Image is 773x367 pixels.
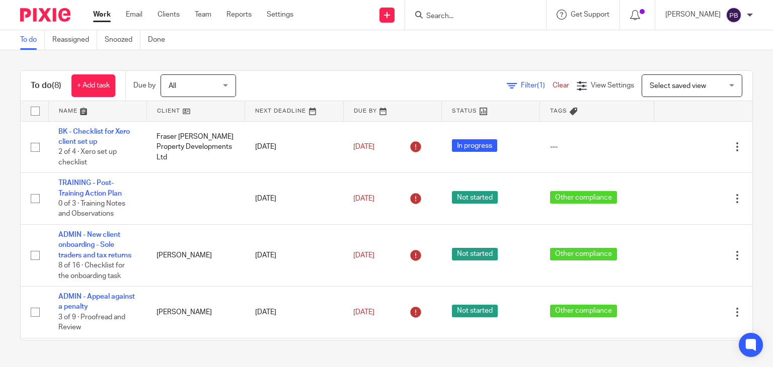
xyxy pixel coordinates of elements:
[726,7,742,23] img: svg%3E
[245,121,343,173] td: [DATE]
[146,225,245,287] td: [PERSON_NAME]
[353,143,374,150] span: [DATE]
[452,305,498,317] span: Not started
[425,12,516,21] input: Search
[52,30,97,50] a: Reassigned
[550,142,644,152] div: ---
[665,10,721,20] p: [PERSON_NAME]
[245,173,343,225] td: [DATE]
[20,30,45,50] a: To do
[31,80,61,91] h1: To do
[550,305,617,317] span: Other compliance
[146,121,245,173] td: Fraser [PERSON_NAME] Property Developments Ltd
[148,30,173,50] a: Done
[20,8,70,22] img: Pixie
[58,293,135,310] a: ADMIN - Appeal against a penalty
[58,148,117,166] span: 2 of 4 · Xero set up checklist
[353,252,374,259] span: [DATE]
[267,10,293,20] a: Settings
[58,262,125,280] span: 8 of 16 · Checklist for the onboarding task
[71,74,115,97] a: + Add task
[537,82,545,89] span: (1)
[353,195,374,202] span: [DATE]
[521,82,553,89] span: Filter
[58,179,122,197] a: TRAINING - Post-Training Action Plan
[550,248,617,260] span: Other compliance
[550,108,567,114] span: Tags
[52,81,61,89] span: (8)
[650,82,706,89] span: Select saved view
[146,287,245,338] td: [PERSON_NAME]
[452,139,497,152] span: In progress
[452,248,498,260] span: Not started
[571,11,609,18] span: Get Support
[452,191,498,204] span: Not started
[58,200,125,218] span: 0 of 3 · Training Notes and Observations
[133,80,156,90] p: Due by
[550,191,617,204] span: Other compliance
[353,309,374,316] span: [DATE]
[226,10,252,20] a: Reports
[93,10,111,20] a: Work
[158,10,180,20] a: Clients
[245,287,343,338] td: [DATE]
[105,30,140,50] a: Snoozed
[126,10,142,20] a: Email
[58,128,130,145] a: BK - Checklist for Xero client set up
[245,225,343,287] td: [DATE]
[58,314,125,331] span: 3 of 9 · Proofread and Review
[553,82,569,89] a: Clear
[195,10,211,20] a: Team
[169,82,176,89] span: All
[58,231,131,259] a: ADMIN - New client onboarding - Sole traders and tax returns
[591,82,634,89] span: View Settings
